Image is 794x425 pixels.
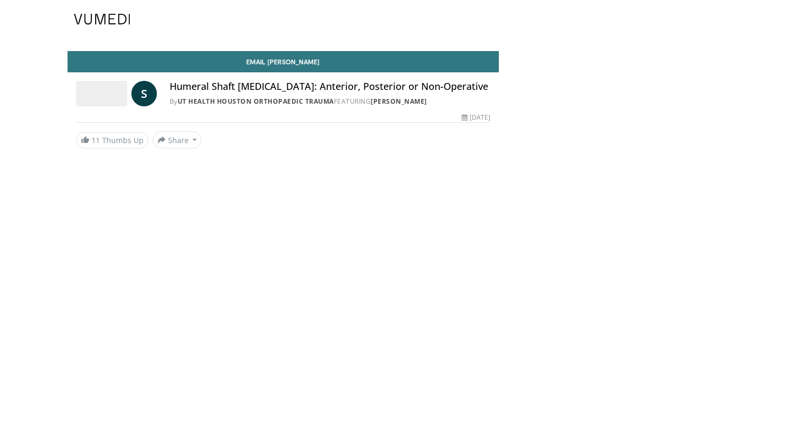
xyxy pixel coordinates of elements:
[131,81,157,106] a: S
[91,135,100,145] span: 11
[68,51,499,72] a: Email [PERSON_NAME]
[371,97,427,106] a: [PERSON_NAME]
[178,97,334,106] a: UT Health Houston Orthopaedic Trauma
[74,14,130,24] img: VuMedi Logo
[170,97,491,106] div: By FEATURING
[153,131,202,148] button: Share
[76,81,127,106] img: UT Health Houston Orthopaedic Trauma
[462,113,490,122] div: [DATE]
[76,132,148,148] a: 11 Thumbs Up
[170,81,491,93] h4: Humeral Shaft [MEDICAL_DATA]: Anterior, Posterior or Non-Operative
